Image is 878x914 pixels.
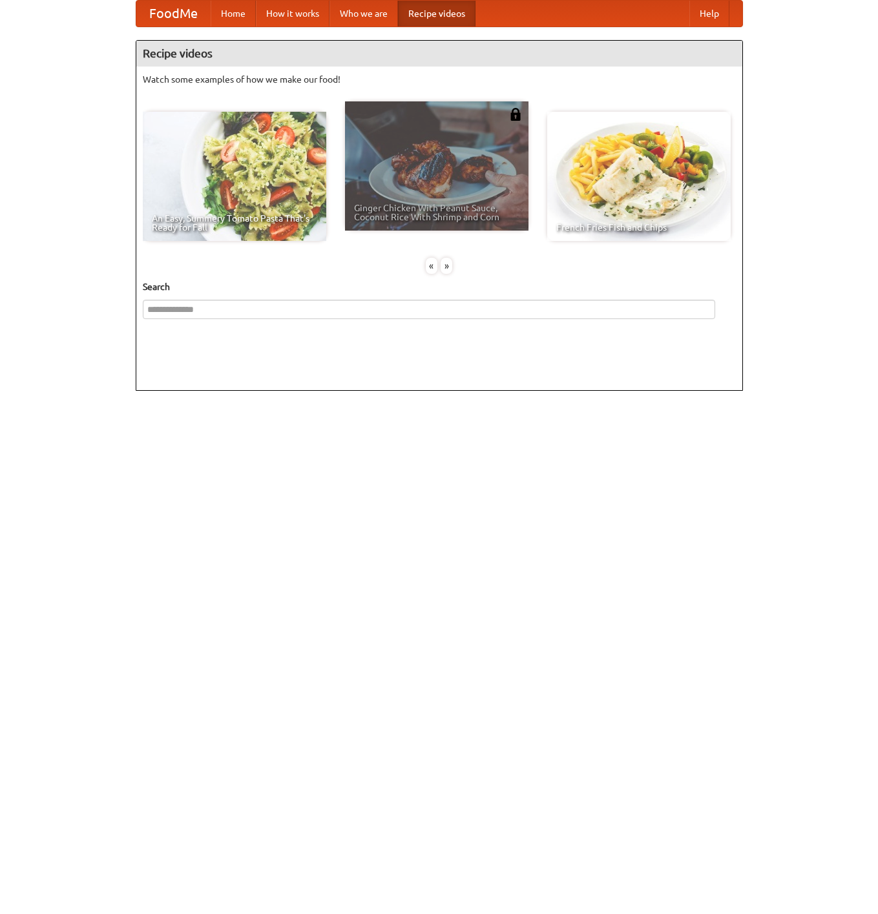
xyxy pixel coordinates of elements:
a: Recipe videos [398,1,476,26]
img: 483408.png [509,108,522,121]
a: Help [689,1,729,26]
a: French Fries Fish and Chips [547,112,731,241]
h4: Recipe videos [136,41,742,67]
a: Home [211,1,256,26]
a: Who we are [329,1,398,26]
a: How it works [256,1,329,26]
a: FoodMe [136,1,211,26]
div: « [426,258,437,274]
p: Watch some examples of how we make our food! [143,73,736,86]
h5: Search [143,280,736,293]
div: » [441,258,452,274]
span: An Easy, Summery Tomato Pasta That's Ready for Fall [152,214,317,232]
span: French Fries Fish and Chips [556,223,722,232]
a: An Easy, Summery Tomato Pasta That's Ready for Fall [143,112,326,241]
